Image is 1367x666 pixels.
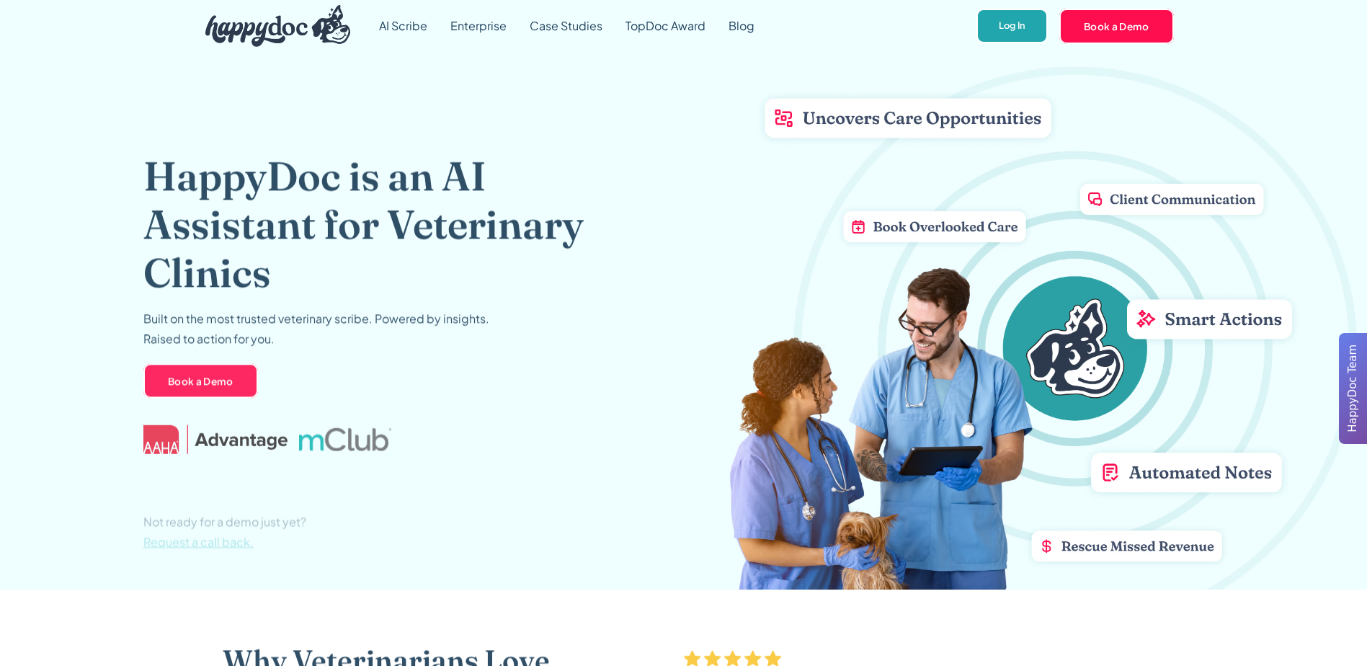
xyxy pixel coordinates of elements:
[298,427,391,450] img: mclub logo
[143,363,258,398] a: Book a Demo
[143,534,254,549] span: Request a call back.
[143,512,306,552] p: Not ready for a demo just yet?
[194,1,351,50] a: home
[143,308,489,349] p: Built on the most trusted veterinary scribe. Powered by insights. Raised to action for you.
[143,151,630,297] h1: HappyDoc is an AI Assistant for Veterinary Clinics
[976,9,1048,44] a: Log In
[1059,9,1174,43] a: Book a Demo
[143,425,288,453] img: AAHA Advantage logo
[205,5,351,47] img: HappyDoc Logo: A happy dog with his ear up, listening.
